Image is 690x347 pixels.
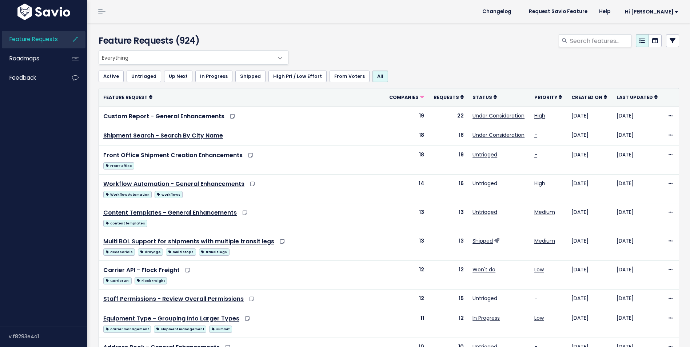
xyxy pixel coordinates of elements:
a: Content Templates - General Enhancements [103,208,237,217]
input: Search features... [569,34,631,47]
a: Workflow Automation [103,190,152,199]
span: Everything [99,51,274,64]
td: 22 [428,107,468,126]
a: Front Office [103,161,134,170]
td: [DATE] [567,146,612,175]
a: Workflow Automation - General Enhancements [103,180,244,188]
td: 12 [384,290,428,309]
span: shipment management [154,326,206,333]
a: Custom Report - General Enhancements [103,112,224,120]
div: v.f8293e4a1 [9,327,87,346]
td: [DATE] [567,309,612,338]
a: Requests [434,93,464,101]
td: [DATE] [567,261,612,290]
td: 18 [428,126,468,146]
a: Priority [534,93,562,101]
span: Created On [571,94,602,100]
span: Feature Request [103,94,148,100]
a: Multi BOL Support for shipments with multiple transit legs [103,237,274,246]
a: - [534,151,537,158]
span: Roadmaps [9,55,39,62]
td: [DATE] [567,175,612,203]
td: 16 [428,175,468,203]
td: 19 [384,107,428,126]
a: Untriaged [127,71,161,82]
a: Companies [389,93,424,101]
a: Carrier API - Flock Freight [103,266,180,274]
span: Last Updated [617,94,653,100]
td: [DATE] [612,203,663,232]
td: 19 [428,146,468,175]
span: Changelog [482,9,511,14]
span: Companies [389,94,419,100]
a: - [534,295,537,302]
td: 18 [384,146,428,175]
a: Low [534,266,544,273]
td: 15 [428,290,468,309]
ul: Filter feature requests [99,71,679,82]
a: shipment management [154,324,206,333]
td: [DATE] [612,290,663,309]
td: [DATE] [612,309,663,338]
a: Medium [534,237,555,244]
span: Workflow Automation [103,191,152,198]
a: Last Updated [617,93,658,101]
a: In Progress [472,314,500,322]
span: Carrier API [103,277,132,284]
a: Shipped [235,71,266,82]
td: [DATE] [612,175,663,203]
a: multi stops [166,247,196,256]
td: [DATE] [612,146,663,175]
span: accesorials [103,248,135,256]
span: Flock Freight [135,277,167,284]
td: [DATE] [612,261,663,290]
span: Feature Requests [9,35,58,43]
a: summit [209,324,232,333]
a: transit legs [199,247,230,256]
td: 14 [384,175,428,203]
span: Priority [534,94,557,100]
td: 13 [384,203,428,232]
a: Under Consideration [472,131,525,139]
a: Feature Requests [2,31,60,48]
a: In Progress [195,71,232,82]
td: [DATE] [567,126,612,146]
td: [DATE] [567,290,612,309]
span: Status [472,94,492,100]
a: High Pri / Low Effort [268,71,327,82]
span: content templates [103,220,147,227]
span: summit [209,326,232,333]
a: Untriaged [472,295,497,302]
a: Feedback [2,69,60,86]
a: Active [99,71,124,82]
a: Flock Freight [135,276,167,285]
td: [DATE] [567,203,612,232]
span: Feedback [9,74,36,81]
a: Help [593,6,616,17]
td: 13 [428,203,468,232]
span: Hi [PERSON_NAME] [625,9,678,15]
a: Status [472,93,497,101]
span: Front Office [103,162,134,169]
img: logo-white.9d6f32f41409.svg [16,4,72,20]
a: Medium [534,208,555,216]
a: carrier management [103,324,151,333]
a: Request Savio Feature [523,6,593,17]
td: [DATE] [567,232,612,261]
a: workflows [155,190,183,199]
h4: Feature Requests (924) [99,34,285,47]
a: - [534,131,537,139]
td: 12 [428,309,468,338]
a: Feature Request [103,93,152,101]
a: Hi [PERSON_NAME] [616,6,684,17]
span: Requests [434,94,459,100]
td: 13 [384,232,428,261]
td: [DATE] [612,232,663,261]
td: [DATE] [612,126,663,146]
span: Everything [99,50,288,65]
a: Roadmaps [2,50,60,67]
span: transit legs [199,248,230,256]
a: High [534,112,545,119]
a: Low [534,314,544,322]
a: Won't do [472,266,495,273]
